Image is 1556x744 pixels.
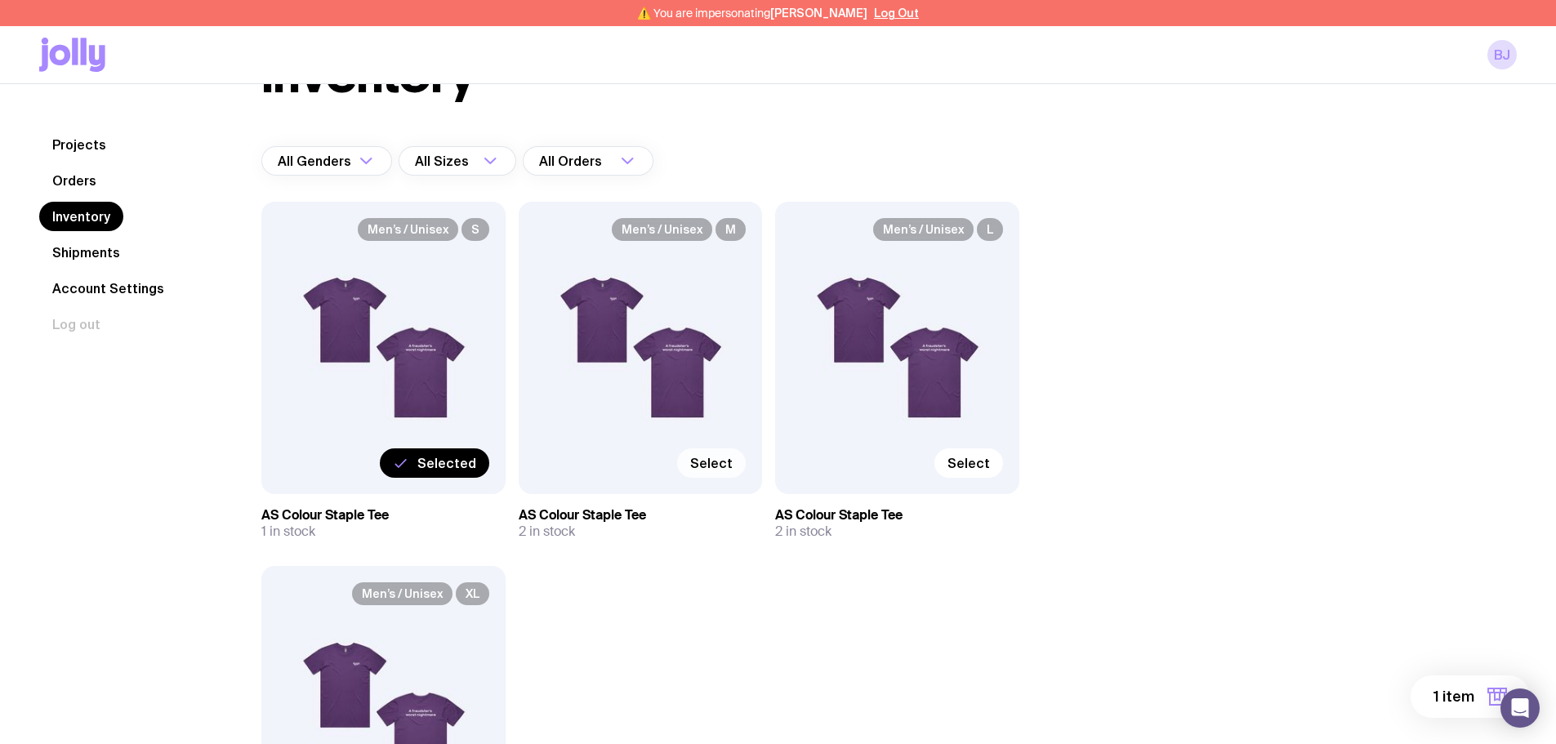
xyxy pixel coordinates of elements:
span: 1 in stock [261,523,315,540]
div: Open Intercom Messenger [1500,688,1540,728]
span: Men’s / Unisex [873,218,974,241]
h3: AS Colour Staple Tee [261,507,506,523]
span: 2 in stock [519,523,575,540]
button: 1 item [1411,675,1530,718]
span: Men’s / Unisex [352,582,453,605]
a: Shipments [39,238,133,267]
h3: AS Colour Staple Tee [775,507,1019,523]
span: Select [947,455,990,471]
span: Men’s / Unisex [612,218,712,241]
span: All Sizes [415,146,472,176]
a: Projects [39,130,119,159]
input: Search for option [472,146,479,176]
h3: AS Colour Staple Tee [519,507,763,523]
div: Search for option [261,146,392,176]
a: Inventory [39,202,123,231]
a: BJ [1487,40,1517,69]
h1: Inventory [261,48,476,100]
input: Search for option [605,146,616,176]
a: Orders [39,166,109,195]
span: Selected [417,455,476,471]
div: Search for option [399,146,516,176]
button: Log out [39,310,114,339]
a: Account Settings [39,274,177,303]
span: Select [690,455,733,471]
span: M [716,218,746,241]
span: [PERSON_NAME] [770,7,867,20]
span: ⚠️ You are impersonating [637,7,867,20]
button: Log Out [874,7,919,20]
span: All Genders [278,146,354,176]
span: XL [456,582,489,605]
span: 1 item [1433,687,1474,706]
span: 2 in stock [775,523,832,540]
div: Search for option [523,146,653,176]
span: S [461,218,489,241]
span: Men’s / Unisex [358,218,458,241]
span: L [977,218,1003,241]
span: All Orders [539,146,605,176]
